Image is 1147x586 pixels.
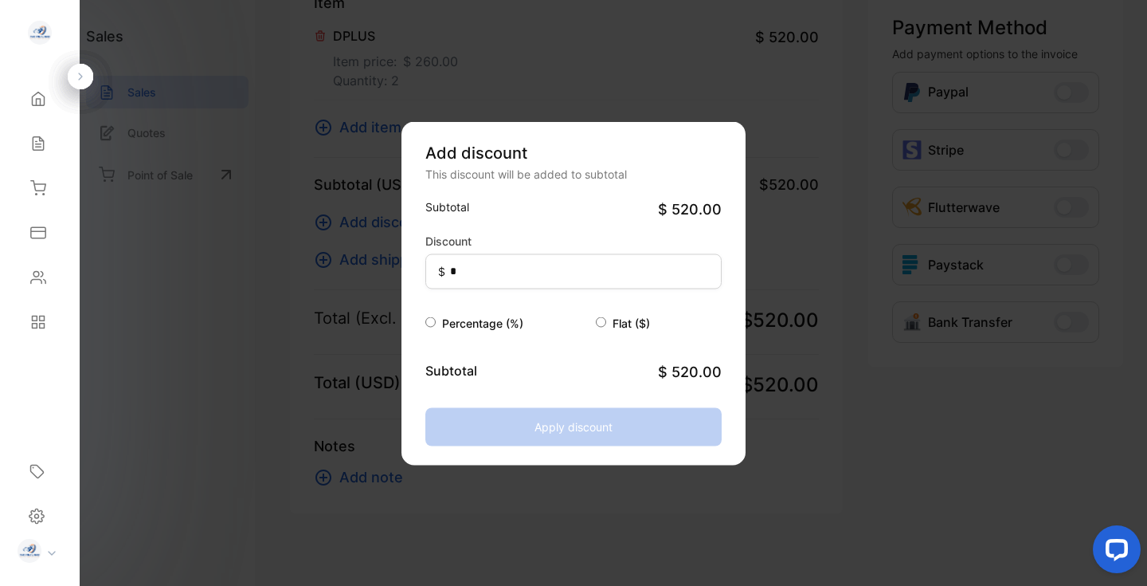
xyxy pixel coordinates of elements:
iframe: LiveChat chat widget [1080,519,1147,586]
p: Subtotal [425,198,469,214]
button: Apply discount [425,407,722,446]
span: $ 520.00 [658,360,722,382]
img: logo [28,21,52,45]
div: This discount will be added to subtotal [425,165,722,182]
img: profile [18,539,41,563]
span: $ [438,262,445,279]
label: Discount [425,232,472,249]
span: Flat ($) [613,316,650,329]
span: $ 520.00 [658,198,722,219]
span: Percentage (%) [442,316,523,329]
p: Subtotal [425,360,477,380]
p: Add discount [425,140,722,164]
